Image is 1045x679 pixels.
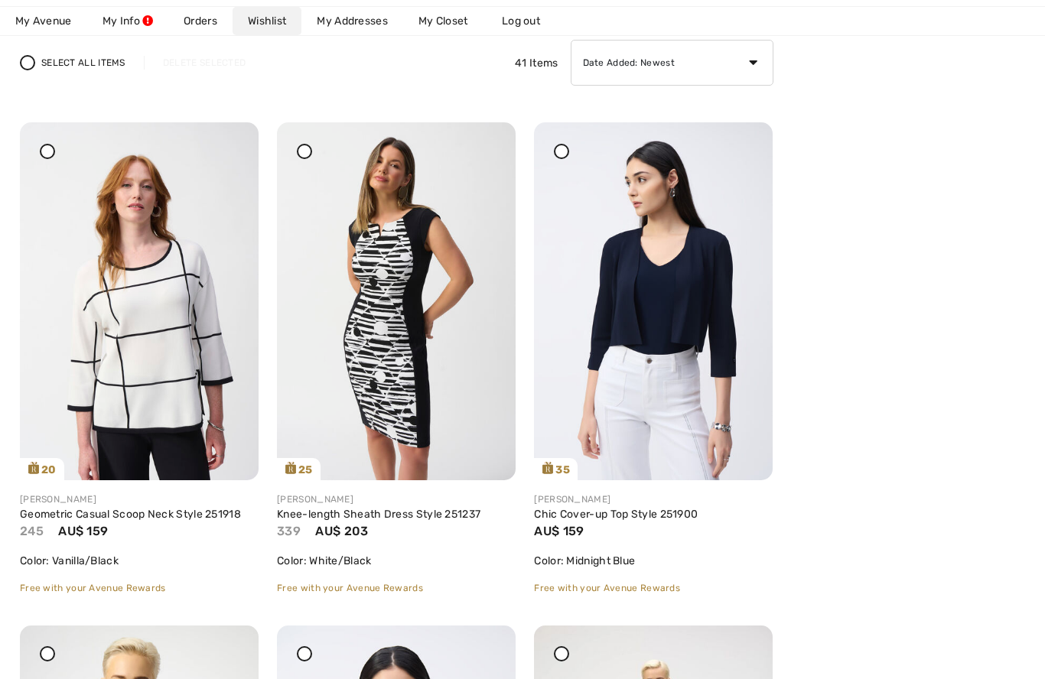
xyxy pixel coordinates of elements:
div: [PERSON_NAME] [277,492,516,506]
img: joseph-ribkoff-sweaters-cardigans-midnight-blue_251900c_2_68c7_search.jpg [534,122,773,480]
a: Orders [168,7,233,35]
div: Free with your Avenue Rewards [277,581,516,595]
span: AU$ 159 [58,524,108,538]
a: 25 [277,122,516,480]
a: My Addresses [301,7,403,35]
a: 20 [20,122,259,480]
div: [PERSON_NAME] [20,492,259,506]
a: My Closet [403,7,483,35]
a: Geometric Casual Scoop Neck Style 251918 [20,508,241,521]
div: [PERSON_NAME] [534,492,773,506]
span: Select All Items [41,56,125,70]
span: My Avenue [15,13,72,29]
div: Color: Midnight Blue [534,553,773,569]
img: joseph-ribkoff-tops-vanilla-black_251918_1_bd68_search.jpg [20,122,259,480]
span: AU$ 159 [534,524,584,538]
div: Color: Vanilla/Black [20,553,259,569]
a: Knee-length Sheath Dress Style 251237 [277,508,480,521]
span: 245 [20,524,44,538]
a: Log out [487,7,571,35]
img: joseph-ribkoff-dresses-jumpsuits-white-black_251237_2_ce67_search.jpg [277,122,516,480]
span: 339 [277,524,301,538]
div: Free with your Avenue Rewards [20,581,259,595]
div: Free with your Avenue Rewards [534,581,773,595]
a: Wishlist [233,7,301,35]
a: Chic Cover-up Top Style 251900 [534,508,698,521]
a: 35 [534,122,773,480]
div: Delete Selected [144,56,265,70]
span: AU$ 203 [315,524,368,538]
span: 41 Items [515,55,558,71]
a: My Info [87,7,168,35]
div: Color: White/Black [277,553,516,569]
